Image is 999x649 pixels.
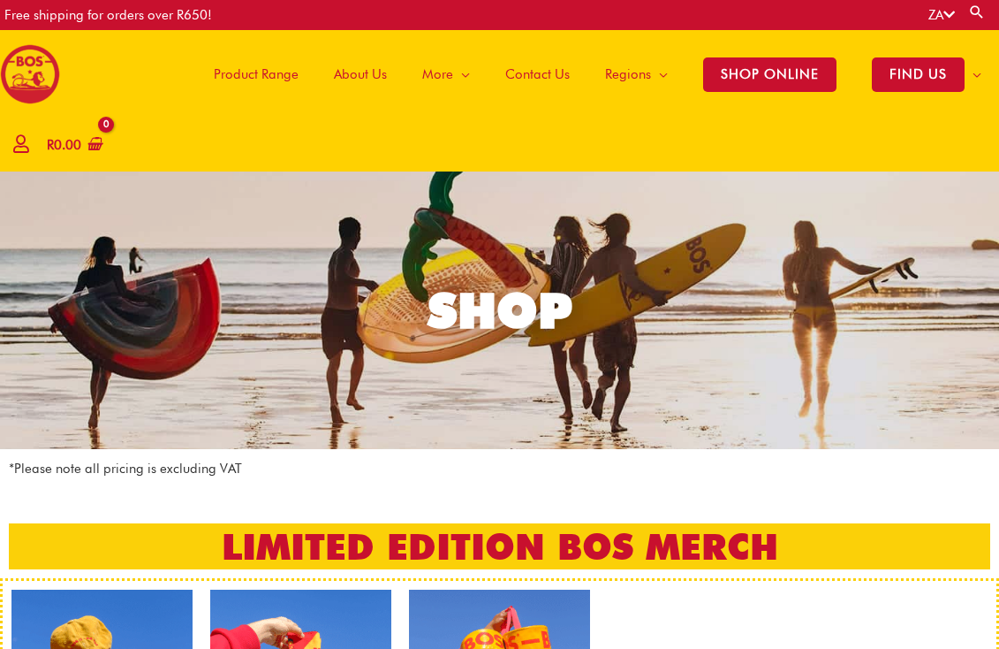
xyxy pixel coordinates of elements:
[9,523,990,569] h2: LIMITED EDITION BOS MERCH
[316,30,405,118] a: About Us
[605,48,651,101] span: Regions
[505,48,570,101] span: Contact Us
[422,48,453,101] span: More
[334,48,387,101] span: About Us
[196,30,316,118] a: Product Range
[428,286,572,335] div: SHOP
[214,48,299,101] span: Product Range
[928,7,955,23] a: ZA
[183,30,999,118] nav: Site Navigation
[405,30,488,118] a: More
[43,126,103,165] a: View Shopping Cart, empty
[47,137,54,153] span: R
[587,30,685,118] a: Regions
[47,137,81,153] bdi: 0.00
[685,30,854,118] a: SHOP ONLINE
[9,458,990,480] p: *Please note all pricing is excluding VAT
[968,4,986,20] a: Search button
[488,30,587,118] a: Contact Us
[703,57,836,92] span: SHOP ONLINE
[872,57,965,92] span: FIND US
